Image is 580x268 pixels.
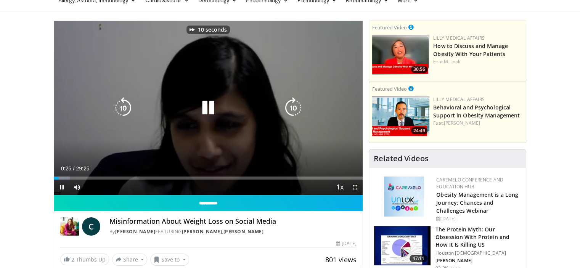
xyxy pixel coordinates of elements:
img: b7b8b05e-5021-418b-a89a-60a270e7cf82.150x105_q85_crop-smart_upscale.jpg [374,226,431,266]
small: Featured Video [372,24,407,31]
a: CaReMeLO Conference and Education Hub [436,177,503,190]
a: Behavioral and Psychological Support in Obesity Management [433,104,520,119]
a: C [82,217,100,236]
button: Pause [54,180,69,195]
p: [PERSON_NAME] [435,258,521,264]
img: Dr. Carolynn Francavilla [60,217,79,236]
img: 45df64a9-a6de-482c-8a90-ada250f7980c.png.150x105_q85_autocrop_double_scale_upscale_version-0.2.jpg [384,177,424,217]
div: [DATE] [336,240,357,247]
button: Playback Rate [332,180,347,195]
h4: Misinformation About Weight Loss on Social Media [109,217,357,226]
span: / [73,165,75,172]
a: Lilly Medical Affairs [433,35,485,41]
h4: Related Videos [374,154,429,163]
span: 29:25 [76,165,89,172]
div: By FEATURING , [109,228,357,235]
div: Feat. [433,120,523,127]
a: 2 Thumbs Up [60,254,109,265]
div: Feat. [433,58,523,65]
a: How to Discuss and Manage Obesity With Your Patients [433,42,508,58]
a: Obesity Management is a Long Journey: Chances and Challenges Webinar [436,191,518,214]
a: [PERSON_NAME] [444,120,480,126]
span: 801 views [325,255,357,264]
a: [PERSON_NAME] [115,228,156,235]
div: Progress Bar [54,177,363,180]
a: [PERSON_NAME] [223,228,264,235]
p: Houston [DEMOGRAPHIC_DATA] [435,250,521,256]
button: Save to [150,254,189,266]
p: 10 seconds [198,27,227,32]
span: 30:56 [411,66,427,73]
button: Share [112,254,148,266]
h3: The Protein Myth: Our Obsession With Protein and How It Is Killing US [435,226,521,249]
a: [PERSON_NAME] [182,228,222,235]
span: 24:49 [411,127,427,134]
img: c98a6a29-1ea0-4bd5-8cf5-4d1e188984a7.png.150x105_q85_crop-smart_upscale.png [372,35,429,75]
button: Fullscreen [347,180,363,195]
button: Mute [69,180,85,195]
div: [DATE] [436,215,520,222]
a: M. Look [444,58,461,65]
span: 47:11 [410,255,428,262]
span: 0:25 [61,165,71,172]
span: 2 [71,256,74,263]
video-js: Video Player [54,21,363,195]
small: Featured Video [372,85,407,92]
a: 30:56 [372,35,429,75]
a: 24:49 [372,96,429,136]
img: ba3304f6-7838-4e41-9c0f-2e31ebde6754.png.150x105_q85_crop-smart_upscale.png [372,96,429,136]
a: Lilly Medical Affairs [433,96,485,103]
